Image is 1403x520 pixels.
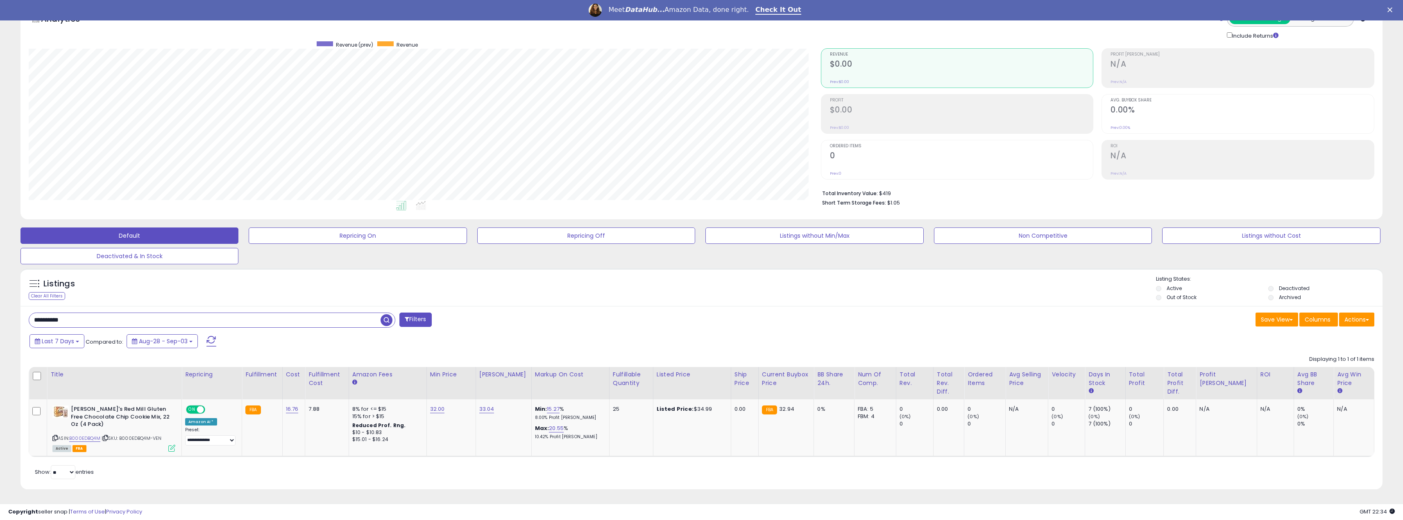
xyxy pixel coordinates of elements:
small: (0%) [1088,413,1100,420]
div: Meet Amazon Data, done right. [608,6,749,14]
span: All listings currently available for purchase on Amazon [52,445,71,452]
h2: N/A [1111,151,1374,162]
label: Archived [1279,294,1301,301]
div: 0 [1129,420,1164,428]
div: Total Profit [1129,370,1160,387]
div: 0% [1297,405,1333,413]
label: Out of Stock [1167,294,1197,301]
b: Reduced Prof. Rng. [352,422,406,429]
th: The percentage added to the cost of goods (COGS) that forms the calculator for Min & Max prices. [531,367,609,399]
div: Avg BB Share [1297,370,1330,387]
div: Repricing [185,370,238,379]
div: N/A [1260,405,1287,413]
span: OFF [204,406,217,413]
div: N/A [1199,405,1250,413]
span: 32.94 [779,405,794,413]
div: Days In Stock [1088,370,1122,387]
img: 51OaOxDKhaL._SL40_.jpg [52,405,69,418]
div: 0 [968,420,1005,428]
small: (0%) [900,413,911,420]
span: Last 7 Days [42,337,74,345]
h2: 0 [830,151,1093,162]
div: Displaying 1 to 1 of 1 items [1309,356,1374,363]
span: Columns [1305,315,1330,324]
small: FBA [245,405,261,414]
li: $419 [822,188,1368,198]
div: 0% [1297,420,1333,428]
small: Avg BB Share. [1297,387,1302,395]
div: Total Rev. [900,370,930,387]
span: | SKU: B000EDBQ4M-VEN [102,435,162,441]
div: Total Profit Diff. [1167,370,1192,396]
a: 16.76 [286,405,299,413]
span: Revenue [830,52,1093,57]
small: Prev: 0 [830,171,841,176]
h2: $0.00 [830,59,1093,70]
h5: Listings [43,278,75,290]
button: Listings without Min/Max [705,227,923,244]
div: 0.00 [937,405,958,413]
div: 0 [1052,405,1085,413]
div: 0 [900,405,933,413]
small: (0%) [1052,413,1063,420]
div: 7.88 [308,405,342,413]
span: Avg. Buybox Share [1111,98,1374,103]
button: Non Competitive [934,227,1152,244]
button: Last 7 Days [29,334,84,348]
span: $1.05 [887,199,900,207]
div: seller snap | | [8,508,142,516]
span: Show: entries [35,468,94,476]
div: 0 [900,420,933,428]
small: FBA [762,405,777,414]
div: Amazon AI * [185,418,217,425]
b: Min: [535,405,547,413]
button: Actions [1339,313,1374,326]
small: Prev: $0.00 [830,79,849,84]
div: $34.99 [657,405,725,413]
div: Markup on Cost [535,370,606,379]
div: 7 (100%) [1088,405,1125,413]
span: Profit [830,98,1093,103]
small: Days In Stock. [1088,387,1093,395]
div: N/A [1009,405,1042,413]
p: 8.00% Profit [PERSON_NAME] [535,415,603,421]
b: Total Inventory Value: [822,190,878,197]
div: Amazon Fees [352,370,423,379]
small: Prev: N/A [1111,171,1126,176]
div: 25 [613,405,647,413]
div: 15% for > $15 [352,413,420,420]
a: B000EDBQ4M [69,435,100,442]
div: Profit [PERSON_NAME] [1199,370,1253,387]
button: Save View [1256,313,1298,326]
span: Revenue (prev) [336,41,373,48]
div: Preset: [185,427,236,446]
h2: 0.00% [1111,105,1374,116]
button: Aug-28 - Sep-03 [127,334,198,348]
div: Listed Price [657,370,728,379]
div: ROI [1260,370,1290,379]
small: (0%) [968,413,979,420]
small: Prev: 0.00% [1111,125,1130,130]
small: Avg Win Price. [1337,387,1342,395]
label: Active [1167,285,1182,292]
div: FBA: 5 [858,405,890,413]
div: Clear All Filters [29,292,65,300]
p: 10.42% Profit [PERSON_NAME] [535,434,603,440]
small: (0%) [1129,413,1140,420]
div: Ship Price [734,370,755,387]
span: Compared to: [86,338,123,346]
a: 33.04 [479,405,494,413]
div: % [535,425,603,440]
a: Terms of Use [70,508,105,515]
div: 0% [817,405,848,413]
div: Title [50,370,178,379]
div: Velocity [1052,370,1081,379]
div: Include Returns [1221,31,1288,40]
b: Max: [535,424,549,432]
a: 32.00 [430,405,445,413]
h2: N/A [1111,59,1374,70]
span: Revenue [397,41,418,48]
div: 0 [1052,420,1085,428]
div: Current Buybox Price [762,370,811,387]
div: Fulfillment [245,370,279,379]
